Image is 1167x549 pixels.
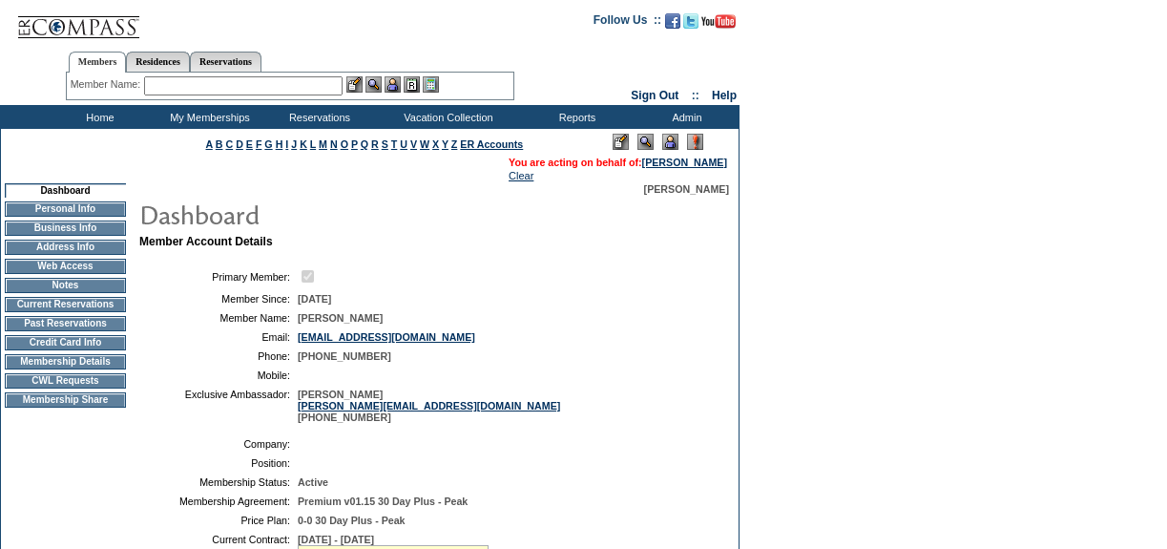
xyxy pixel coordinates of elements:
[153,105,262,129] td: My Memberships
[520,105,630,129] td: Reports
[683,13,698,29] img: Follow us on Twitter
[276,138,283,150] a: H
[385,76,401,93] img: Impersonate
[256,138,262,150] a: F
[216,138,223,150] a: B
[147,267,290,285] td: Primary Member:
[351,138,358,150] a: P
[5,373,126,389] td: CWL Requests
[442,138,448,150] a: Y
[5,240,126,255] td: Address Info
[310,138,316,150] a: L
[225,138,233,150] a: C
[126,52,190,72] a: Residences
[5,316,126,331] td: Past Reservations
[147,331,290,343] td: Email:
[5,221,126,236] td: Business Info
[683,19,698,31] a: Follow us on Twitter
[665,13,680,29] img: Become our fan on Facebook
[43,105,153,129] td: Home
[147,476,290,488] td: Membership Status:
[69,52,127,73] a: Members
[692,89,699,102] span: ::
[147,293,290,305] td: Member Since:
[246,138,253,150] a: E
[298,293,331,305] span: [DATE]
[613,134,629,150] img: Edit Mode
[509,170,533,181] a: Clear
[400,138,407,150] a: U
[147,457,290,469] td: Position:
[642,157,727,168] a: [PERSON_NAME]
[147,312,290,324] td: Member Name:
[190,52,261,72] a: Reservations
[298,331,475,343] a: [EMAIL_ADDRESS][DOMAIN_NAME]
[404,76,420,93] img: Reservations
[637,134,654,150] img: View Mode
[298,400,560,412] a: [PERSON_NAME][EMAIL_ADDRESS][DOMAIN_NAME]
[5,335,126,350] td: Credit Card Info
[5,183,126,198] td: Dashboard
[432,138,439,150] a: X
[341,138,348,150] a: O
[5,259,126,274] td: Web Access
[371,138,379,150] a: R
[147,515,290,526] td: Price Plan:
[687,134,703,150] img: Log Concern/Member Elevation
[631,89,678,102] a: Sign Out
[298,476,328,488] span: Active
[206,138,213,150] a: A
[262,105,372,129] td: Reservations
[712,89,737,102] a: Help
[298,496,468,507] span: Premium v01.15 30 Day Plus - Peak
[264,138,272,150] a: G
[423,76,439,93] img: b_calculator.gif
[147,389,290,423] td: Exclusive Ambassador:
[147,496,290,507] td: Membership Agreement:
[319,138,327,150] a: M
[147,350,290,362] td: Phone:
[147,370,290,381] td: Mobile:
[298,534,374,545] span: [DATE] - [DATE]
[509,157,727,168] span: You are acting on behalf of:
[701,14,736,29] img: Subscribe to our YouTube Channel
[291,138,297,150] a: J
[372,105,520,129] td: Vacation Collection
[460,138,523,150] a: ER Accounts
[138,195,520,233] img: pgTtlDashboard.gif
[139,235,273,248] b: Member Account Details
[298,389,560,423] span: [PERSON_NAME] [PHONE_NUMBER]
[410,138,417,150] a: V
[594,11,661,34] td: Follow Us ::
[330,138,338,150] a: N
[5,278,126,293] td: Notes
[365,76,382,93] img: View
[5,201,126,217] td: Personal Info
[236,138,243,150] a: D
[298,515,406,526] span: 0-0 30 Day Plus - Peak
[665,19,680,31] a: Become our fan on Facebook
[644,183,729,195] span: [PERSON_NAME]
[71,76,144,93] div: Member Name:
[346,76,363,93] img: b_edit.gif
[5,392,126,408] td: Membership Share
[5,354,126,370] td: Membership Details
[361,138,368,150] a: Q
[701,19,736,31] a: Subscribe to our YouTube Channel
[391,138,398,150] a: T
[451,138,458,150] a: Z
[5,297,126,312] td: Current Reservations
[285,138,288,150] a: I
[298,312,383,324] span: [PERSON_NAME]
[662,134,678,150] img: Impersonate
[420,138,429,150] a: W
[630,105,740,129] td: Admin
[298,350,391,362] span: [PHONE_NUMBER]
[300,138,307,150] a: K
[382,138,388,150] a: S
[147,438,290,450] td: Company:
